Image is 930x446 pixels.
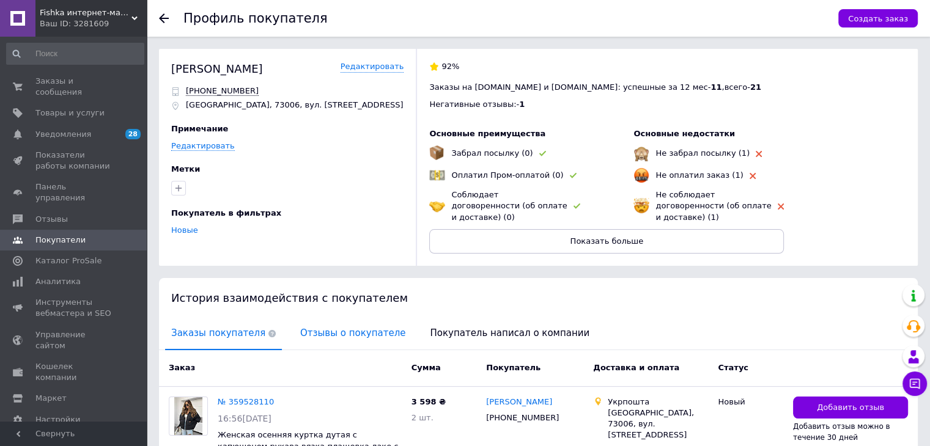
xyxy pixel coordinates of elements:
span: Покупатели [35,235,86,246]
span: 16:56[DATE] [218,414,271,423]
img: rating-tag-type [756,151,762,157]
img: rating-tag-type [750,173,756,179]
div: [PHONE_NUMBER] [484,410,561,426]
img: rating-tag-type [539,151,546,156]
span: Забрал посылку (0) [451,148,533,158]
span: Доставка и оплата [593,363,679,372]
div: [PERSON_NAME] [171,61,263,76]
span: Маркет [35,393,67,404]
p: [GEOGRAPHIC_DATA], 73006, вул. [STREET_ADDRESS] [186,100,403,111]
span: Каталог ProSale [35,255,101,266]
span: Примечание [171,124,228,133]
img: emoji [633,145,649,161]
h1: Профиль покупателя [183,11,328,26]
span: 21 [750,82,761,92]
span: Создать заказ [848,14,908,23]
span: Не забрал посылку (1) [655,148,750,158]
span: 3 598 ₴ [411,397,446,406]
span: Статус [718,363,748,372]
span: Настройки [35,414,80,425]
span: Инструменты вебмастера и SEO [35,297,113,319]
span: Кошелек компании [35,361,113,383]
a: Фото товару [169,397,208,436]
span: История взаимодействия с покупателем [171,291,408,304]
span: Основные преимущества [429,129,545,138]
img: emoji [633,198,649,214]
span: Оплатил Пром-оплатой (0) [451,170,563,180]
img: rating-tag-type [778,203,784,210]
img: rating-tag-type [574,203,580,209]
span: Уведомления [35,129,91,140]
img: Фото товару [174,397,203,435]
div: Укрпошта [608,397,708,408]
img: emoji [429,167,445,183]
button: Создать заказ [838,9,918,27]
span: Заказ [169,363,195,372]
span: Показать больше [570,236,644,246]
span: 28 [125,129,141,139]
button: Добавить отзыв [793,397,908,419]
div: Вернуться назад [159,13,169,23]
span: Покупатель написал о компании [424,318,596,349]
span: Не оплатил заказ (1) [655,170,743,180]
span: Отзывы о покупателе [294,318,411,349]
span: Товары и услуги [35,108,105,119]
span: 11 [710,82,721,92]
img: emoji [633,167,649,183]
span: 2 шт. [411,413,434,422]
span: Соблюдает договоренности (об оплате и доставке) (0) [451,190,567,221]
button: Показать больше [429,229,784,254]
span: 92% [441,62,459,71]
span: Заказы и сообщения [35,76,113,98]
div: Ваш ID: 3281609 [40,18,147,29]
span: Заказы на [DOMAIN_NAME] и [DOMAIN_NAME]: успешные за 12 мес - , всего - [429,82,761,92]
span: Покупатель [486,363,541,372]
div: Покупатель в фильтрах [171,208,400,219]
a: № 359528110 [218,397,274,406]
div: [GEOGRAPHIC_DATA], 73006, вул. [STREET_ADDRESS] [608,408,708,441]
a: Редактировать [171,141,235,151]
span: Сумма [411,363,441,372]
div: Новый [718,397,783,408]
span: Показатели работы компании [35,150,113,172]
a: Новые [171,225,198,235]
span: Панель управления [35,181,113,203]
span: Добавить отзыв можно в течение 30 дней [793,422,890,442]
span: Отзывы [35,214,68,225]
img: rating-tag-type [570,173,577,178]
img: emoji [429,198,445,214]
a: Редактировать [341,61,404,73]
span: Управление сайтом [35,329,113,351]
span: Основные недостатки [633,129,735,138]
span: Отправить SMS [186,86,259,96]
span: Добавить отзыв [817,402,884,414]
input: Поиск [6,43,144,65]
span: Аналитика [35,276,81,287]
span: Негативные отзывы: - [429,100,519,109]
span: Не соблюдает договоренности (об оплате и доставке) (1) [655,190,771,221]
span: Метки [171,164,200,174]
button: Чат с покупателем [902,371,927,396]
span: Fishka интернет-магазин [40,7,131,18]
img: emoji [429,145,444,160]
a: [PERSON_NAME] [486,397,552,408]
span: 1 [519,100,525,109]
span: Заказы покупателя [165,318,282,349]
